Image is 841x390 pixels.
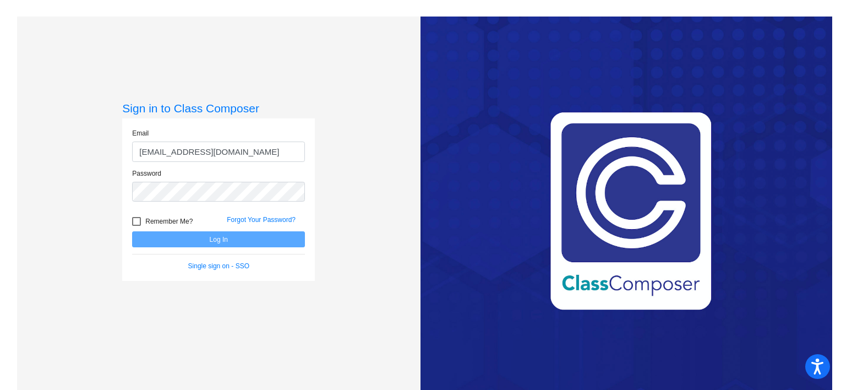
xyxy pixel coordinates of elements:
[132,231,305,247] button: Log In
[132,169,161,178] label: Password
[132,128,149,138] label: Email
[227,216,296,224] a: Forgot Your Password?
[122,101,315,115] h3: Sign in to Class Composer
[188,262,249,270] a: Single sign on - SSO
[145,215,193,228] span: Remember Me?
